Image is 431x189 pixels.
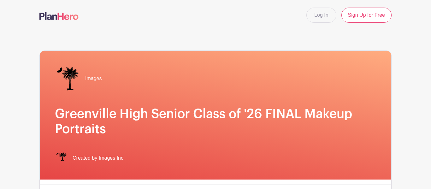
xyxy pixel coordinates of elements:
h1: Greenville High Senior Class of '26 FINAL Makeup Portraits [55,106,376,137]
a: Sign Up for Free [341,8,392,23]
span: Images [85,75,102,82]
img: IMAGES%20logo%20transparenT%20PNG%20s.png [55,152,68,164]
img: logo-507f7623f17ff9eddc593b1ce0a138ce2505c220e1c5a4e2b4648c50719b7d32.svg [39,12,79,20]
span: Created by Images Inc [73,154,123,162]
a: Log In [306,8,336,23]
img: IMAGES%20logo%20transparenT%20PNG%20s.png [55,66,80,91]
